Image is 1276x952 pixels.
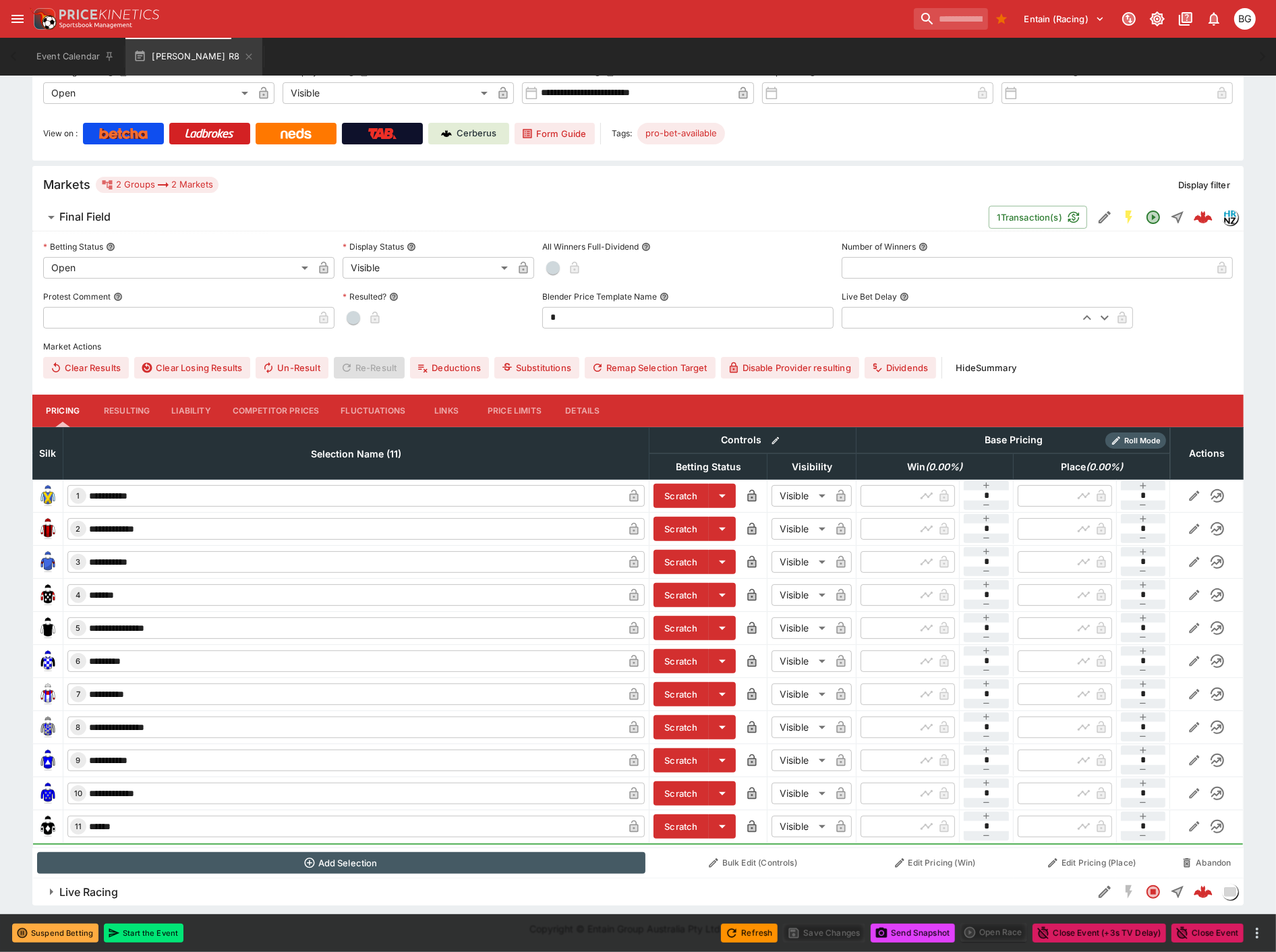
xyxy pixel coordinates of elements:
[343,241,404,252] p: Display Status
[74,723,84,732] span: 8
[772,683,830,705] div: Visible
[654,550,709,574] button: Scratch
[74,690,83,699] span: 7
[283,82,492,104] div: Visible
[914,8,988,30] input: search
[281,128,311,139] img: Neds
[542,241,639,252] p: All Winners Full-Dividend
[1093,205,1117,229] button: Edit Detail
[30,5,57,32] img: PriceKinetics Logo
[1119,435,1166,447] span: Roll Mode
[871,924,955,943] button: Send Snapshot
[721,357,859,379] button: Disable Provider resulting
[12,924,98,943] button: Suspend Betting
[37,485,59,507] img: runner 1
[654,852,852,874] button: Bulk Edit (Controls)
[654,781,709,806] button: Scratch
[772,783,830,804] div: Visible
[37,518,59,540] img: runner 2
[861,852,1010,874] button: Edit Pricing (Win)
[43,357,129,379] button: Clear Results
[1223,210,1238,225] img: hrnz
[74,756,84,765] span: 9
[772,617,830,639] div: Visible
[1170,174,1238,196] button: Display filter
[32,878,1093,905] button: Live Racing
[979,432,1048,449] div: Base Pricing
[37,584,59,606] img: runner 4
[343,257,513,279] div: Visible
[1165,880,1190,904] button: Straight
[649,427,857,453] th: Controls
[5,7,30,31] button: open drawer
[654,583,709,607] button: Scratch
[1018,852,1167,874] button: Edit Pricing (Place)
[37,816,59,837] img: runner 11
[772,551,830,573] div: Visible
[1141,205,1165,229] button: Open
[1016,8,1113,30] button: Select Tenant
[72,822,84,831] span: 11
[185,128,234,139] img: Ladbrokes
[441,128,452,139] img: Cerberus
[772,750,830,771] div: Visible
[1117,7,1141,31] button: Connected to PK
[59,210,111,224] h6: Final Field
[494,357,579,379] button: Substitutions
[772,485,830,507] div: Visible
[1194,883,1213,901] div: 88be098e-8cfd-4582-b428-a511c3aef3f5
[865,357,936,379] button: Dividends
[1117,880,1141,904] button: SGM Disabled
[777,459,847,475] span: Visibility
[960,923,1027,942] div: split button
[43,82,253,104] div: Open
[74,656,84,666] span: 6
[1174,852,1239,874] button: Abandon
[37,650,59,672] img: runner 6
[477,395,552,427] button: Price Limits
[585,357,716,379] button: Remap Selection Target
[43,337,1233,357] label: Market Actions
[43,257,313,279] div: Open
[74,623,84,633] span: 5
[1145,7,1169,31] button: Toggle light/dark mode
[368,128,397,139] img: TabNZ
[99,128,148,139] img: Betcha
[660,292,669,302] button: Blender Price Template Name
[74,557,84,567] span: 3
[925,459,962,475] em: ( 0.00 %)
[1194,208,1213,227] div: d8b3bafe-e0fa-4684-ab97-8d594dc9248a
[161,395,221,427] button: Liability
[32,395,93,427] button: Pricing
[1230,4,1260,34] button: Ben Grimstone
[1145,884,1161,900] svg: Closed
[74,491,83,501] span: 1
[410,357,489,379] button: Deductions
[1222,884,1238,900] div: liveracing
[59,9,159,20] img: PriceKinetics
[772,717,830,738] div: Visible
[334,357,405,379] span: Re-Result
[1105,432,1166,449] div: Show/hide Price Roll mode configuration.
[43,177,90,192] h5: Markets
[32,204,989,231] button: Final Field
[59,885,118,899] h6: Live Racing
[900,292,909,302] button: Live Bet Delay
[1141,880,1165,904] button: Closed
[33,427,63,479] th: Silk
[1145,209,1161,225] svg: Open
[1093,880,1117,904] button: Edit Detail
[515,123,595,144] a: Form Guide
[637,127,725,140] span: pro-bet-available
[1222,209,1238,225] div: hrnz
[343,291,386,302] p: Resulted?
[389,292,399,302] button: Resulted?
[37,551,59,573] img: runner 3
[74,524,84,534] span: 2
[641,242,651,252] button: All Winners Full-Dividend
[37,617,59,639] img: runner 5
[767,432,784,449] button: Bulk edit
[59,22,132,28] img: Sportsbook Management
[654,616,709,640] button: Scratch
[37,683,59,705] img: runner 7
